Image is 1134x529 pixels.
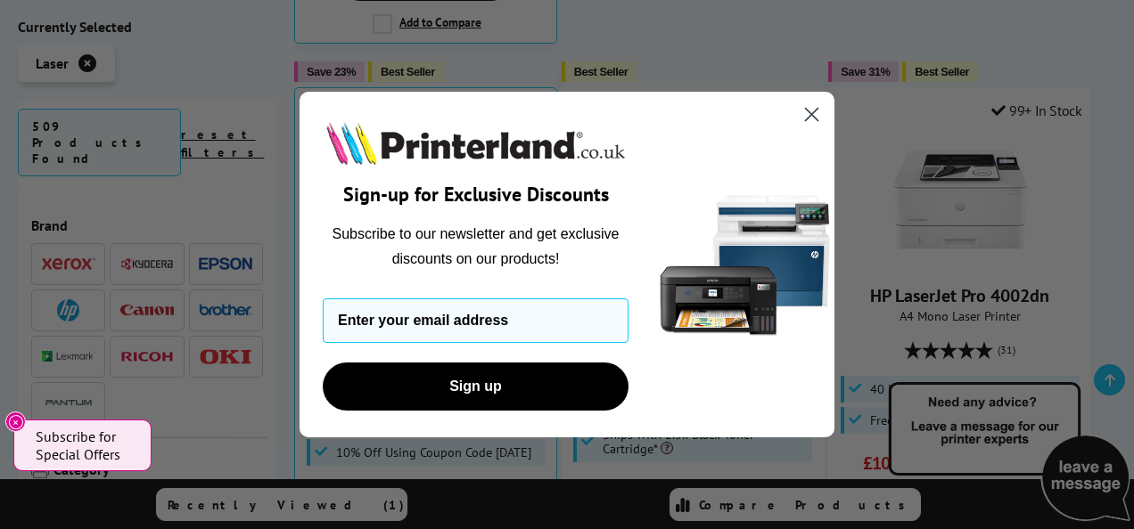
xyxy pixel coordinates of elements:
button: Close [5,411,26,432]
span: Subscribe for Special Offers [36,427,134,463]
span: Subscribe to our newsletter and get exclusive discounts on our products! [333,226,620,266]
img: Printerland.co.uk [323,118,629,168]
button: Sign up [323,362,629,411]
img: 5290a21f-4df8-4860-95f4-ea1e8d0e8904.png [656,92,834,438]
span: Sign-up for Exclusive Discounts [343,182,609,207]
input: Enter your email address [323,298,629,343]
button: Close dialog [796,99,827,130]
